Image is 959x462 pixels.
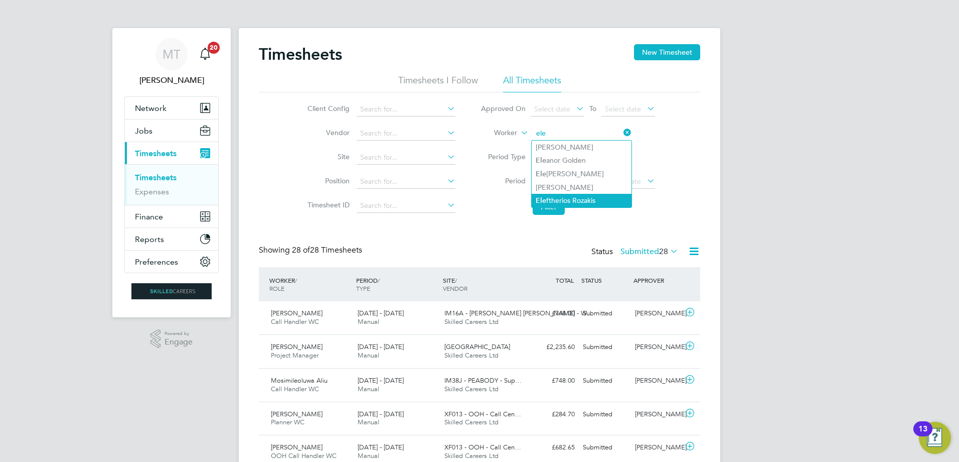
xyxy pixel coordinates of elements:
span: [GEOGRAPHIC_DATA] [444,342,510,351]
label: Submitted [620,247,678,257]
span: Network [135,103,167,113]
img: skilledcareers-logo-retina.png [131,283,212,299]
span: VENDOR [443,284,467,292]
button: Open Resource Center, 13 new notifications [919,422,951,454]
div: £682.65 [527,439,579,456]
span: Matt Taylor [124,74,219,86]
label: Site [304,152,350,161]
span: [DATE] - [DATE] [358,443,404,451]
span: [PERSON_NAME] [271,309,323,317]
button: Timesheets [125,142,218,164]
span: Manual [358,351,379,360]
li: All Timesheets [503,74,561,92]
div: Submitted [579,373,631,389]
span: [DATE] - [DATE] [358,410,404,418]
div: £2,235.60 [527,339,579,356]
span: Skilled Careers Ltd [444,418,499,426]
a: Powered byEngage [150,329,193,349]
span: ROLE [269,284,284,292]
h2: Timesheets [259,44,342,64]
li: [PERSON_NAME] [532,141,631,154]
span: Skilled Careers Ltd [444,385,499,393]
span: Finance [135,212,163,221]
div: £748.00 [527,305,579,322]
a: Expenses [135,187,169,196]
span: Skilled Careers Ltd [444,451,499,460]
button: New Timesheet [634,44,700,60]
span: IM16A - [PERSON_NAME] [PERSON_NAME] - W… [444,309,593,317]
span: TYPE [356,284,370,292]
div: [PERSON_NAME] [631,439,683,456]
li: Timesheets I Follow [398,74,478,92]
div: Submitted [579,439,631,456]
span: XF013 - OOH - Call Cen… [444,410,521,418]
span: IM38J - PEABODY - Sup… [444,376,522,385]
span: Manual [358,451,379,460]
a: Timesheets [135,173,177,182]
div: Timesheets [125,164,218,205]
input: Search for... [357,151,455,165]
button: Preferences [125,251,218,273]
span: 28 of [292,245,310,255]
div: [PERSON_NAME] [631,339,683,356]
span: Manual [358,418,379,426]
input: Search for... [357,127,455,141]
label: Timesheet ID [304,200,350,209]
span: Manual [358,385,379,393]
input: Search for... [357,102,455,117]
span: Engage [165,338,193,346]
label: Period [481,176,526,185]
div: 13 [918,429,927,442]
span: / [455,276,457,284]
input: Search for... [357,199,455,213]
div: £748.00 [527,373,579,389]
li: anor Golden [532,154,631,167]
span: Jobs [135,126,152,136]
div: £284.70 [527,406,579,423]
span: [PERSON_NAME] [271,342,323,351]
span: Call Handler WC [271,385,319,393]
span: Mosimileoluwa Aliu [271,376,328,385]
span: XF013 - OOH - Call Cen… [444,443,521,451]
input: Search for... [357,175,455,189]
button: Jobs [125,120,218,142]
input: Search for... [533,127,631,141]
label: Client Config [304,104,350,113]
span: / [295,276,297,284]
span: Select date [605,104,641,113]
li: [PERSON_NAME] [532,167,631,181]
div: PERIOD [354,271,440,297]
label: Position [304,176,350,185]
span: / [378,276,380,284]
li: [PERSON_NAME] [532,181,631,194]
nav: Main navigation [112,28,231,317]
span: Skilled Careers Ltd [444,351,499,360]
a: MT[PERSON_NAME] [124,38,219,86]
button: Reports [125,228,218,250]
span: OOH Call Handler WC [271,451,337,460]
span: Planner WC [271,418,304,426]
a: 20 [195,38,215,70]
div: [PERSON_NAME] [631,406,683,423]
span: Call Handler WC [271,317,319,326]
div: WORKER [267,271,354,297]
span: Preferences [135,257,178,267]
b: Ele [536,170,546,178]
b: Ele [536,196,546,205]
span: 28 [659,247,668,257]
span: Project Manager [271,351,318,360]
div: Status [591,245,680,259]
span: Skilled Careers Ltd [444,317,499,326]
button: Network [125,97,218,119]
a: Go to home page [124,283,219,299]
div: Submitted [579,406,631,423]
label: Period Type [481,152,526,161]
li: ftherios Rozakis [532,194,631,207]
span: [DATE] - [DATE] [358,376,404,385]
span: [DATE] - [DATE] [358,342,404,351]
span: [PERSON_NAME] [271,443,323,451]
span: Timesheets [135,149,177,158]
span: To [586,102,599,115]
div: APPROVER [631,271,683,289]
div: Showing [259,245,364,256]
